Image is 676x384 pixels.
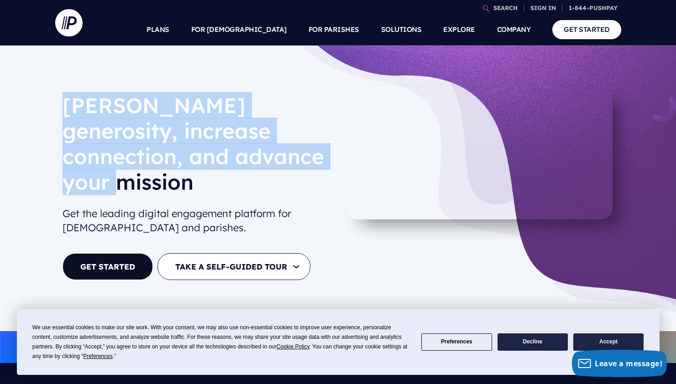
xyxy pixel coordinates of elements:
[443,14,475,46] a: EXPLORE
[63,253,153,280] a: GET STARTED
[573,333,644,351] button: Accept
[277,343,309,350] span: Cookie Policy
[157,253,310,280] button: TAKE A SELF-GUIDED TOUR
[63,93,331,202] h1: [PERSON_NAME] generosity, increase connection, and advance your mission
[32,323,410,361] div: We use essential cookies to make our site work. With your consent, we may also use non-essential ...
[17,309,660,375] div: Cookie Consent Prompt
[498,333,568,351] button: Decline
[421,333,492,351] button: Preferences
[572,350,667,377] button: Leave a message!
[309,14,359,46] a: FOR PARISHES
[595,358,662,368] span: Leave a message!
[191,14,287,46] a: FOR [DEMOGRAPHIC_DATA]
[497,14,531,46] a: COMPANY
[63,203,331,239] h2: Get the leading digital engagement platform for [DEMOGRAPHIC_DATA] and parishes.
[147,14,169,46] a: PLANS
[552,20,621,39] a: GET STARTED
[381,14,422,46] a: SOLUTIONS
[83,353,113,359] span: Preferences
